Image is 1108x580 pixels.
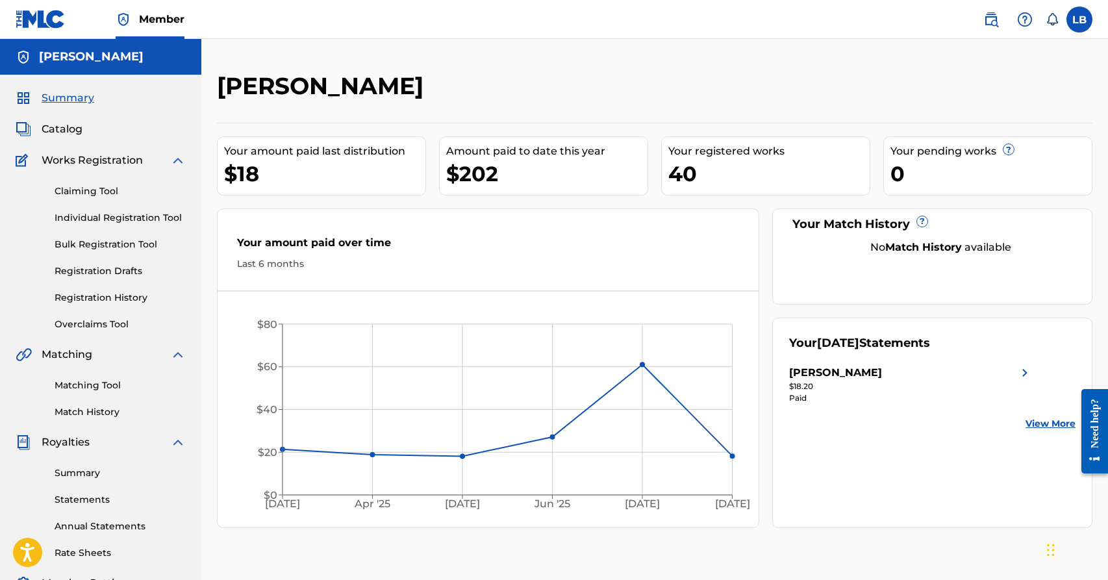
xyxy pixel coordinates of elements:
[1046,13,1059,26] div: Notifications
[789,365,882,381] div: [PERSON_NAME]
[890,144,1092,159] div: Your pending works
[55,493,186,507] a: Statements
[668,159,870,188] div: 40
[42,153,143,168] span: Works Registration
[1043,518,1108,580] iframe: Chat Widget
[16,49,31,65] img: Accounts
[55,211,186,225] a: Individual Registration Tool
[354,498,390,511] tspan: Apr '25
[139,12,184,27] span: Member
[1017,12,1033,27] img: help
[715,498,750,511] tspan: [DATE]
[446,144,648,159] div: Amount paid to date this year
[16,10,66,29] img: MLC Logo
[170,153,186,168] img: expand
[789,392,1033,404] div: Paid
[42,347,92,362] span: Matching
[1003,144,1014,155] span: ?
[668,144,870,159] div: Your registered works
[16,347,32,362] img: Matching
[789,216,1076,233] div: Your Match History
[55,238,186,251] a: Bulk Registration Tool
[55,379,186,392] a: Matching Tool
[445,498,480,511] tspan: [DATE]
[42,90,94,106] span: Summary
[265,498,300,511] tspan: [DATE]
[978,6,1004,32] a: Public Search
[817,336,859,350] span: [DATE]
[16,121,82,137] a: CatalogCatalog
[116,12,131,27] img: Top Rightsholder
[257,403,277,416] tspan: $40
[789,365,1033,404] a: [PERSON_NAME]right chevron icon$18.20Paid
[55,546,186,560] a: Rate Sheets
[885,241,962,253] strong: Match History
[55,318,186,331] a: Overclaims Tool
[16,435,31,450] img: Royalties
[55,466,186,480] a: Summary
[625,498,660,511] tspan: [DATE]
[55,291,186,305] a: Registration History
[55,520,186,533] a: Annual Statements
[170,435,186,450] img: expand
[16,90,94,106] a: SummarySummary
[55,184,186,198] a: Claiming Tool
[224,159,425,188] div: $18
[257,318,277,331] tspan: $80
[224,144,425,159] div: Your amount paid last distribution
[42,121,82,137] span: Catalog
[1072,378,1108,485] iframe: Resource Center
[1012,6,1038,32] div: Help
[264,489,277,501] tspan: $0
[16,90,31,106] img: Summary
[805,240,1076,255] div: No available
[1047,531,1055,570] div: Drag
[1017,365,1033,381] img: right chevron icon
[16,153,32,168] img: Works Registration
[217,71,430,101] h2: [PERSON_NAME]
[16,121,31,137] img: Catalog
[534,498,570,511] tspan: Jun '25
[39,49,144,64] h5: LUIS BERRIOS
[789,381,1033,392] div: $18.20
[257,360,277,373] tspan: $60
[1066,6,1092,32] div: User Menu
[890,159,1092,188] div: 0
[237,235,739,257] div: Your amount paid over time
[789,334,930,352] div: Your Statements
[55,264,186,278] a: Registration Drafts
[170,347,186,362] img: expand
[237,257,739,271] div: Last 6 months
[42,435,90,450] span: Royalties
[983,12,999,27] img: search
[1026,417,1076,431] a: View More
[917,216,927,227] span: ?
[55,405,186,419] a: Match History
[446,159,648,188] div: $202
[258,446,277,459] tspan: $20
